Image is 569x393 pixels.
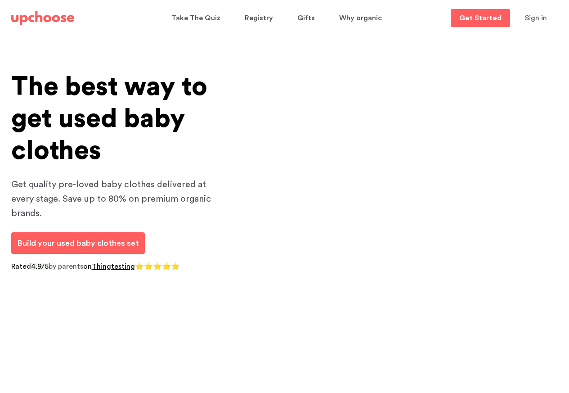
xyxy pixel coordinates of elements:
[11,232,145,254] a: Build your used baby clothes set
[297,9,315,27] span: Gifts
[11,74,207,164] span: The best way to get used baby clothes
[339,9,385,27] a: Why organic
[451,9,510,27] a: Get Started
[17,239,139,247] span: Build your used baby clothes set
[11,261,227,273] p: by parents
[245,9,273,27] span: Registry
[525,14,547,22] span: Sign in
[297,9,318,27] a: Gifts
[11,11,74,25] img: UpChoose
[514,9,558,27] button: Sign in
[339,9,382,27] span: Why organic
[11,9,74,27] a: UpChoose
[459,14,502,22] p: Get Started
[245,9,276,27] a: Registry
[31,263,49,270] span: 4.9/5
[83,263,92,270] span: on
[11,177,227,221] p: Get quality pre-loved baby clothes delivered at every stage. Save up to 80% on premium organic br...
[92,263,135,270] a: Thingtesting
[171,9,223,27] a: Take The Quiz
[11,263,31,270] span: Rated
[135,263,180,270] span: ⭐⭐⭐⭐⭐
[171,11,220,25] p: Take The Quiz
